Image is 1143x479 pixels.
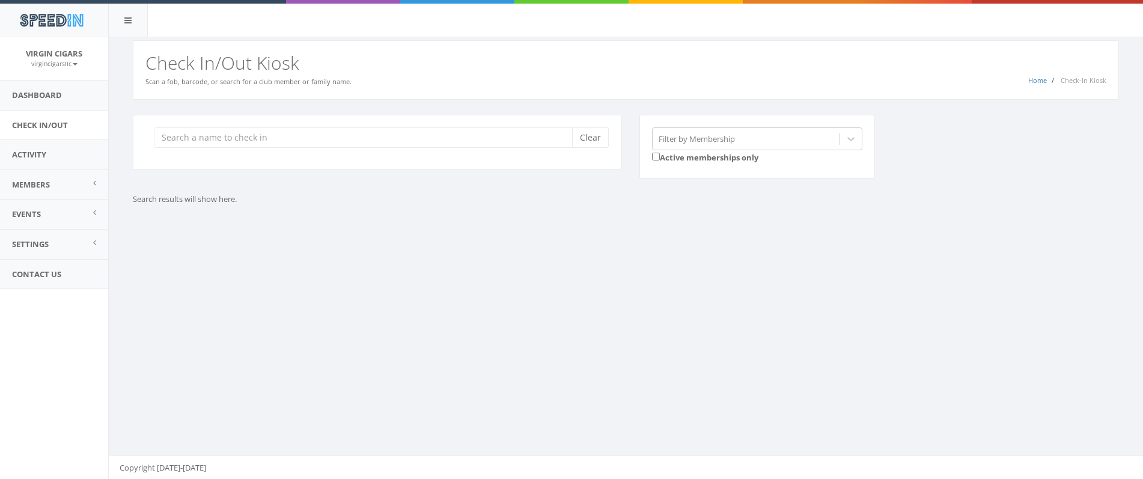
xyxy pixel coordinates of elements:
span: Check-In Kiosk [1061,76,1106,85]
h2: Check In/Out Kiosk [145,53,1106,73]
p: Search results will show here. [133,194,692,205]
span: Events [12,209,41,219]
label: Active memberships only [652,150,758,163]
span: Virgin Cigars [26,48,82,59]
img: speedin_logo.png [14,9,89,31]
span: Settings [12,239,49,249]
input: Search a name to check in [154,127,581,148]
span: Members [12,179,50,190]
span: Contact Us [12,269,61,279]
div: Filter by Membership [659,133,735,144]
input: Active memberships only [652,153,660,160]
button: Clear [572,127,609,148]
small: virgincigarsllc [31,59,78,68]
a: Home [1028,76,1047,85]
a: virgincigarsllc [31,58,78,69]
small: Scan a fob, barcode, or search for a club member or family name. [145,77,352,86]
